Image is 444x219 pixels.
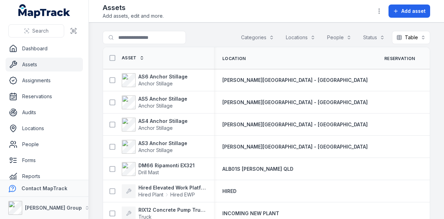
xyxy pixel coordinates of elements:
button: Search [8,24,64,37]
a: HIRED [222,188,237,195]
span: Search [32,27,49,34]
a: AS5 Anchor StillageAnchor Stillage [122,95,187,109]
strong: Hired Elevated Work Platform [138,184,206,191]
a: Reports [6,169,83,183]
strong: RIX12 Concrete Pump Truck [138,207,206,213]
a: Locations [6,121,83,135]
a: INCOMING NEW PLANT [222,210,279,217]
a: AS4 Anchor StillageAnchor Stillage [122,118,188,132]
span: Hired Plant [138,191,163,198]
a: Reservations [6,90,83,103]
a: Assets [6,58,83,71]
a: DM66 Ripamonti EX321Drill Mast [122,162,195,176]
span: Reservation [384,56,415,61]
span: Drill Mast [138,169,159,175]
span: [PERSON_NAME][GEOGRAPHIC_DATA] - [GEOGRAPHIC_DATA] [222,121,368,127]
button: People [323,31,356,44]
strong: AS4 Anchor Stillage [138,118,188,125]
a: Dashboard [6,42,83,56]
span: Add assets, edit and more. [103,12,164,19]
button: Categories [237,31,279,44]
span: HIRED [222,188,237,194]
a: AS6 Anchor StillageAnchor Stillage [122,73,188,87]
button: Status [359,31,389,44]
button: Table [392,31,430,44]
span: Anchor Stillage [138,103,173,109]
a: [PERSON_NAME][GEOGRAPHIC_DATA] - [GEOGRAPHIC_DATA] [222,99,368,106]
span: Asset [122,55,137,61]
strong: Contact MapTrack [22,185,67,191]
a: Audits [6,106,83,119]
span: Add asset [401,8,426,15]
span: [PERSON_NAME][GEOGRAPHIC_DATA] - [GEOGRAPHIC_DATA] [222,77,368,83]
a: [PERSON_NAME][GEOGRAPHIC_DATA] - [GEOGRAPHIC_DATA] [222,77,368,84]
button: Add asset [388,5,430,18]
span: Anchor Stillage [138,81,173,86]
strong: AS3 Anchor Stillage [138,140,187,147]
span: Hired EWP [170,191,195,198]
strong: [PERSON_NAME] Group [25,205,82,211]
h2: Assets [103,3,164,12]
span: Location [222,56,246,61]
a: AS3 Anchor StillageAnchor Stillage [122,140,187,154]
span: [PERSON_NAME][GEOGRAPHIC_DATA] - [GEOGRAPHIC_DATA] [222,144,368,150]
a: People [6,137,83,151]
span: Anchor Stillage [138,147,173,153]
a: MapTrack [18,4,70,18]
span: ALB01S [PERSON_NAME] QLD [222,166,293,172]
button: Locations [281,31,320,44]
a: [PERSON_NAME][GEOGRAPHIC_DATA] - [GEOGRAPHIC_DATA] [222,121,368,128]
strong: AS6 Anchor Stillage [138,73,188,80]
span: [PERSON_NAME][GEOGRAPHIC_DATA] - [GEOGRAPHIC_DATA] [222,99,368,105]
a: [PERSON_NAME][GEOGRAPHIC_DATA] - [GEOGRAPHIC_DATA] [222,143,368,150]
strong: AS5 Anchor Stillage [138,95,187,102]
strong: DM66 Ripamonti EX321 [138,162,195,169]
a: Assignments [6,74,83,87]
a: ALB01S [PERSON_NAME] QLD [222,166,293,172]
a: Forms [6,153,83,167]
a: Asset [122,55,144,61]
span: Anchor Stillage [138,125,173,131]
span: INCOMING NEW PLANT [222,210,279,216]
a: Hired Elevated Work PlatformHired PlantHired EWP [122,184,206,198]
